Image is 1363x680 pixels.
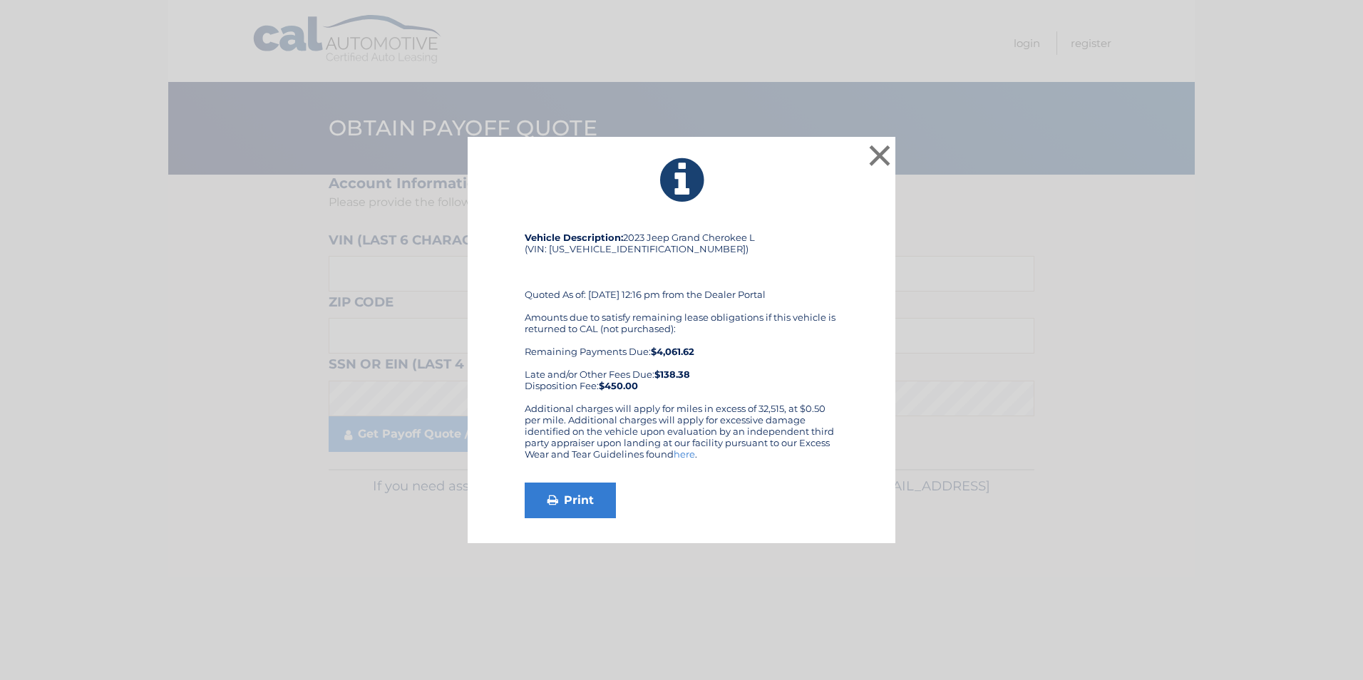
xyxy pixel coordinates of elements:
a: Print [525,483,616,518]
strong: $450.00 [599,380,638,391]
div: Amounts due to satisfy remaining lease obligations if this vehicle is returned to CAL (not purcha... [525,311,838,391]
div: 2023 Jeep Grand Cherokee L (VIN: [US_VEHICLE_IDENTIFICATION_NUMBER]) Quoted As of: [DATE] 12:16 p... [525,232,838,403]
div: Additional charges will apply for miles in excess of 32,515, at $0.50 per mile. Additional charge... [525,403,838,471]
a: here [674,448,695,460]
b: $138.38 [654,369,690,380]
button: × [865,141,894,170]
strong: Vehicle Description: [525,232,623,243]
b: $4,061.62 [651,346,694,357]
